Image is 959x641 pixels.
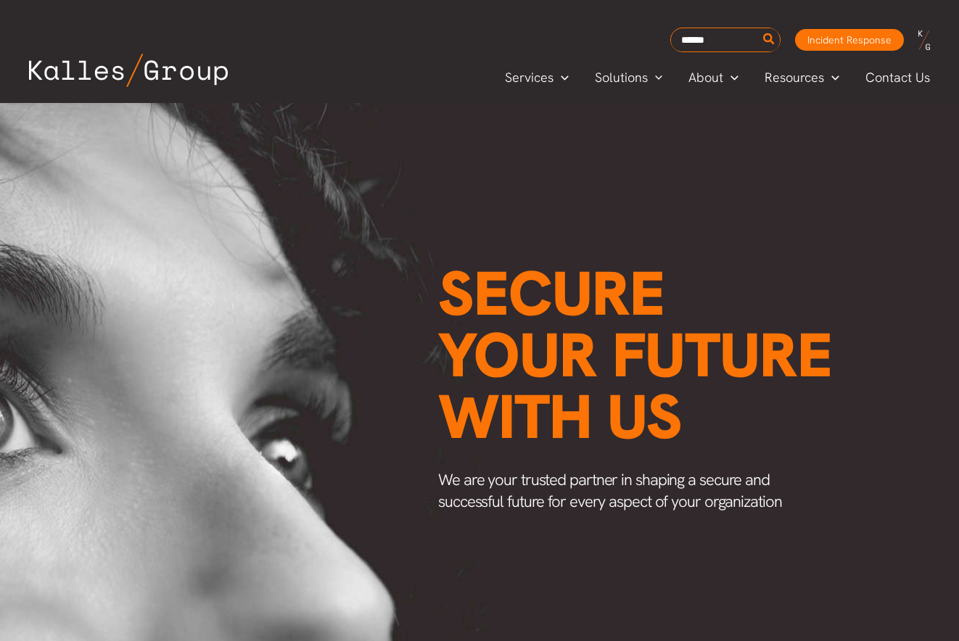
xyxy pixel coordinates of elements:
span: Menu Toggle [648,67,663,88]
span: Secure your future with us [438,253,832,457]
a: ServicesMenu Toggle [492,67,582,88]
a: ResourcesMenu Toggle [752,67,852,88]
span: Menu Toggle [723,67,738,88]
nav: Primary Site Navigation [492,65,944,89]
img: Kalles Group [29,54,228,87]
a: Contact Us [852,67,944,88]
a: AboutMenu Toggle [675,67,752,88]
a: SolutionsMenu Toggle [582,67,676,88]
span: We are your trusted partner in shaping a secure and successful future for every aspect of your or... [438,469,782,512]
span: Menu Toggle [824,67,839,88]
span: Contact Us [865,67,930,88]
span: Services [505,67,553,88]
a: Incident Response [795,29,904,51]
span: Solutions [595,67,648,88]
span: Menu Toggle [553,67,569,88]
span: About [688,67,723,88]
button: Search [760,28,778,51]
span: Resources [765,67,824,88]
